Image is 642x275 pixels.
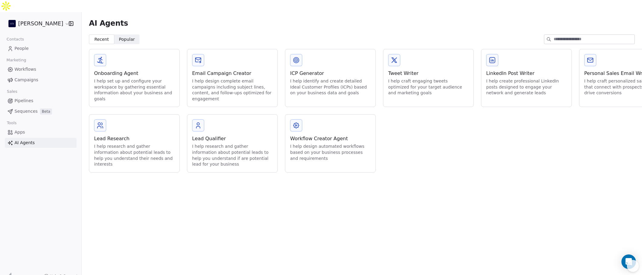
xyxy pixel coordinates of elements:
[18,20,63,27] span: [PERSON_NAME]
[15,140,35,146] span: AI Agents
[388,70,469,77] div: Tweet Writer
[192,70,273,77] div: Email Campaign Creator
[40,108,52,115] span: Beta
[4,35,27,44] span: Contacts
[4,87,20,96] span: Sales
[5,44,77,53] a: People
[192,144,273,167] div: I help research and gather information about potential leads to help you understand if are potent...
[94,144,175,167] div: I help research and gather information about potential leads to help you understand their needs a...
[290,135,371,142] div: Workflow Creator Agent
[486,70,567,77] div: LinkedIn Post Writer
[5,106,77,116] a: SequencesBeta
[192,135,273,142] div: Lead Qualifier
[15,77,38,83] span: Campaigns
[290,144,371,161] div: I help design automated workflows based on your business processes and requirements
[89,19,128,28] span: AI Agents
[621,254,636,269] div: Open Intercom Messenger
[7,18,64,29] button: [PERSON_NAME]
[5,75,77,85] a: Campaigns
[15,129,25,135] span: Apps
[5,64,77,74] a: Workflows
[4,56,29,65] span: Marketing
[290,70,371,77] div: ICP Generator
[94,135,175,142] div: Lead Research
[15,66,36,73] span: Workflows
[15,98,33,104] span: Pipelines
[4,118,19,128] span: Tools
[94,78,175,102] div: I help set up and configure your workspace by gathering essential information about your business...
[486,78,567,96] div: I help create professional LinkedIn posts designed to engage your network and generate leads
[290,78,371,96] div: I help identify and create detailed Ideal Customer Profiles (ICPs) based on your business data an...
[15,45,29,52] span: People
[119,36,135,43] span: Popular
[94,70,175,77] div: Onboarding Agent
[388,78,469,96] div: I help craft engaging tweets optimized for your target audience and marketing goals
[5,127,77,137] a: Apps
[5,138,77,148] a: AI Agents
[15,108,38,115] span: Sequences
[8,20,16,27] img: Terry%20Mallin-02.jpg
[192,78,273,102] div: I help design complete email campaigns including subject lines, content, and follow-ups optimized...
[5,96,77,106] a: Pipelines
